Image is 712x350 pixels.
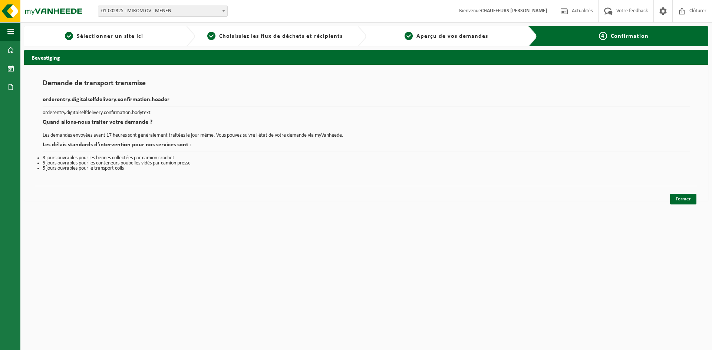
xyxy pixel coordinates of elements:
li: 5 jours ouvrables pour le transport colis [43,166,690,171]
a: Fermer [670,194,696,204]
span: 3 [405,32,413,40]
p: orderentry.digitalselfdelivery.confirmation.bodytext [43,110,690,116]
li: 5 jours ouvrables pour les conteneurs poubelles vidés par camion presse [43,161,690,166]
h2: Quand allons-nous traiter votre demande ? [43,119,690,129]
span: Choisissiez les flux de déchets et récipients [219,33,343,39]
strong: CHAUFFEURS [PERSON_NAME] [481,8,547,14]
span: 01-002325 - MIROM OV - MENEN [98,6,228,17]
span: 2 [207,32,215,40]
p: Les demandes envoyées avant 17 heures sont généralement traitées le jour même. Vous pouvez suivre... [43,133,690,138]
span: 1 [65,32,73,40]
h1: Demande de transport transmise [43,80,690,91]
li: 3 jours ouvrables pour les bennes collectées par camion crochet [43,156,690,161]
span: 4 [599,32,607,40]
span: Sélectionner un site ici [77,33,143,39]
h2: Bevestiging [24,50,708,64]
span: Aperçu de vos demandes [416,33,488,39]
h2: orderentry.digitalselfdelivery.confirmation.header [43,97,690,107]
span: Confirmation [611,33,649,39]
a: 2Choisissiez les flux de déchets et récipients [199,32,351,41]
span: 01-002325 - MIROM OV - MENEN [98,6,227,16]
a: 3Aperçu de vos demandes [370,32,523,41]
a: 1Sélectionner un site ici [28,32,180,41]
h2: Les délais standards d’intervention pour nos services sont : [43,142,690,152]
